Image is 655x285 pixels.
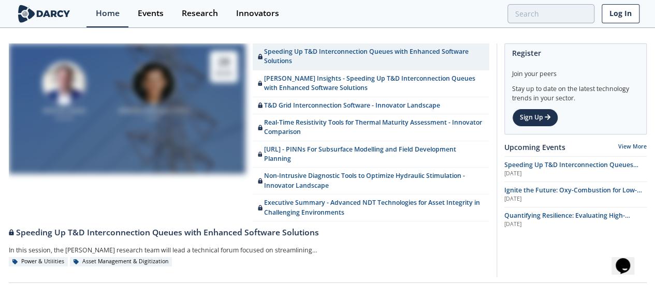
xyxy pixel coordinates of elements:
input: Advanced Search [507,4,594,23]
img: Brian Fitzsimons [42,62,86,105]
div: Power & Utilities [9,257,68,266]
a: [URL] - PINNs For Subsurface Modelling and Field Development Planning [253,141,489,168]
a: Upcoming Events [504,142,565,153]
a: Log In [602,4,639,23]
div: 28 [215,55,232,68]
a: Brian Fitzsimons [PERSON_NAME] GridUnity Luigi Montana [PERSON_NAME][US_STATE] envelio 28 Aug [9,43,245,221]
div: [PERSON_NAME][US_STATE] [113,107,195,115]
iframe: chat widget [612,244,645,275]
div: Speeding Up T&D Interconnection Queues with Enhanced Software Solutions [9,227,489,239]
div: Register [512,44,639,62]
div: Asset Management & Digitization [70,257,172,266]
div: Speeding Up T&D Interconnection Queues with Enhanced Software Solutions [258,47,484,66]
a: T&D Grid Interconnection Software - Innovator Landscape [253,97,489,114]
a: Speeding Up T&D Interconnection Queues with Enhanced Software Solutions [9,221,489,239]
div: Research [182,9,218,18]
a: Speeding Up T&D Interconnection Queues with Enhanced Software Solutions [DATE] [504,160,647,178]
div: Events [138,9,164,18]
a: View More [618,143,647,150]
div: Aug [215,68,232,79]
a: Ignite the Future: Oxy-Combustion for Low-Carbon Power [DATE] [504,186,647,203]
div: Join your peers [512,62,639,79]
div: [DATE] [504,220,647,229]
div: envelio [113,115,195,122]
a: Non-Intrusive Diagnostic Tools to Optimize Hydraulic Stimulation - Innovator Landscape [253,168,489,194]
a: Executive Summary - Advanced NDT Technologies for Asset Integrity in Challenging Environments [253,194,489,221]
div: GridUnity [23,115,106,122]
span: Ignite the Future: Oxy-Combustion for Low-Carbon Power [504,186,642,204]
a: Real-Time Resistivity Tools for Thermal Maturity Assessment - Innovator Comparison [253,114,489,141]
a: Speeding Up T&D Interconnection Queues with Enhanced Software Solutions [253,43,489,70]
img: logo-wide.svg [16,5,72,23]
a: Sign Up [512,109,558,126]
div: [DATE] [504,170,647,178]
span: Speeding Up T&D Interconnection Queues with Enhanced Software Solutions [504,160,638,178]
div: In this session, the [PERSON_NAME] research team will lead a technical forum focused on streamlin... [9,243,357,257]
div: [PERSON_NAME] [23,107,106,115]
span: Quantifying Resilience: Evaluating High-Impact, Low-Frequency (HILF) Events [504,211,630,229]
div: Innovators [236,9,279,18]
a: [PERSON_NAME] Insights - Speeding Up T&D Interconnection Queues with Enhanced Software Solutions [253,70,489,97]
a: Quantifying Resilience: Evaluating High-Impact, Low-Frequency (HILF) Events [DATE] [504,211,647,229]
div: Stay up to date on the latest technology trends in your sector. [512,79,639,103]
img: Luigi Montana [132,62,176,105]
div: [DATE] [504,195,647,203]
div: Home [96,9,120,18]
